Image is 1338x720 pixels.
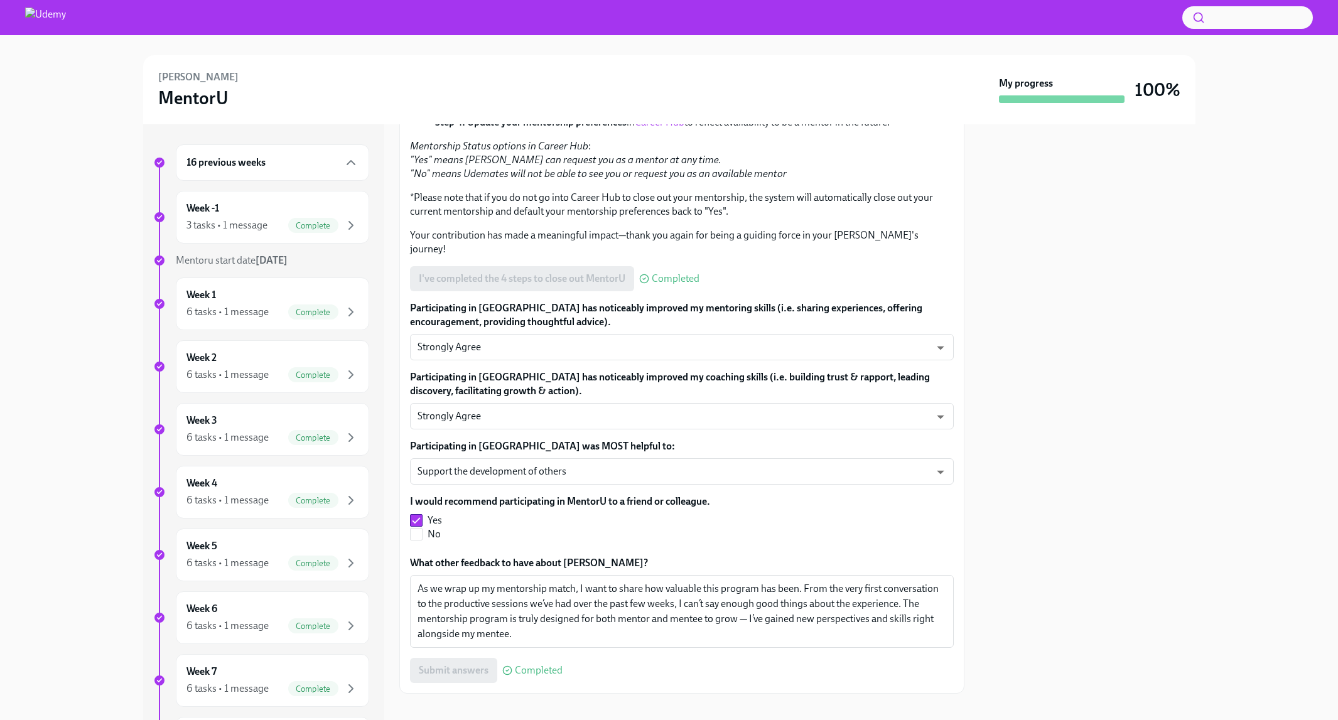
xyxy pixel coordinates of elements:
span: Complete [288,433,338,443]
span: Complete [288,370,338,380]
span: Completed [515,665,563,675]
textarea: As we wrap up my mentorship match, I want to share how valuable this program has been. From the v... [418,581,946,642]
span: Mentoru start date [176,254,288,266]
div: 3 tasks • 1 message [186,218,267,232]
span: Complete [288,684,338,694]
div: 6 tasks • 1 message [186,431,269,444]
span: Complete [288,221,338,230]
a: Week 36 tasks • 1 messageComplete [153,403,369,456]
span: Complete [288,308,338,317]
div: 6 tasks • 1 message [186,556,269,570]
span: Yes [428,513,442,527]
strong: My progress [999,77,1053,90]
div: 6 tasks • 1 message [186,682,269,696]
div: 6 tasks • 1 message [186,493,269,507]
div: Strongly Agree [410,403,954,429]
h6: [PERSON_NAME] [158,70,239,84]
div: Strongly Agree [410,334,954,360]
a: Week 16 tasks • 1 messageComplete [153,277,369,330]
span: Completed [652,274,699,284]
a: Week -13 tasks • 1 messageComplete [153,191,369,244]
h6: Week 7 [186,665,217,679]
a: Week 56 tasks • 1 messageComplete [153,529,369,581]
label: I would recommend participating in MentorU to a friend or colleague. [410,495,710,508]
h3: 100% [1135,78,1180,101]
div: 6 tasks • 1 message [186,619,269,633]
div: 16 previous weeks [176,144,369,181]
a: Week 66 tasks • 1 messageComplete [153,591,369,644]
div: 6 tasks • 1 message [186,305,269,319]
label: Participating in [GEOGRAPHIC_DATA] has noticeably improved my coaching skills (i.e. building trus... [410,370,954,398]
label: Participating in [GEOGRAPHIC_DATA] has noticeably improved my mentoring skills (i.e. sharing expe... [410,301,954,329]
h6: Week 6 [186,602,217,616]
h3: MentorU [158,87,229,109]
a: Week 76 tasks • 1 messageComplete [153,654,369,707]
span: Complete [288,496,338,505]
strong: [DATE] [256,254,288,266]
em: "Yes" means [PERSON_NAME] can request you as a mentor at any time. "No" means Udemates will not b... [410,154,787,180]
span: No [428,527,441,541]
p: : [410,139,954,181]
p: *Please note that if you do not go into Career Hub to close out your mentorship, the system will ... [410,191,954,218]
a: Week 46 tasks • 1 messageComplete [153,466,369,519]
h6: Week 2 [186,351,217,365]
span: Complete [288,621,338,631]
em: Mentorship Status options in Career Hub [410,140,588,152]
h6: Week 5 [186,539,217,553]
div: 6 tasks • 1 message [186,368,269,382]
div: Support the development of others [410,458,954,485]
h6: Week 3 [186,414,217,427]
img: Udemy [25,8,66,28]
h6: Week 1 [186,288,216,302]
a: Week 26 tasks • 1 messageComplete [153,340,369,393]
label: What other feedback to have about [PERSON_NAME]? [410,556,954,570]
h6: Week 4 [186,476,217,490]
span: Complete [288,559,338,568]
a: Mentoru start date[DATE] [153,254,369,267]
h6: Week -1 [186,201,219,215]
label: Participating in [GEOGRAPHIC_DATA] was MOST helpful to: [410,439,954,453]
h6: 16 previous weeks [186,156,266,169]
p: Your contribution has made a meaningful impact—thank you again for being a guiding force in your ... [410,228,954,256]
